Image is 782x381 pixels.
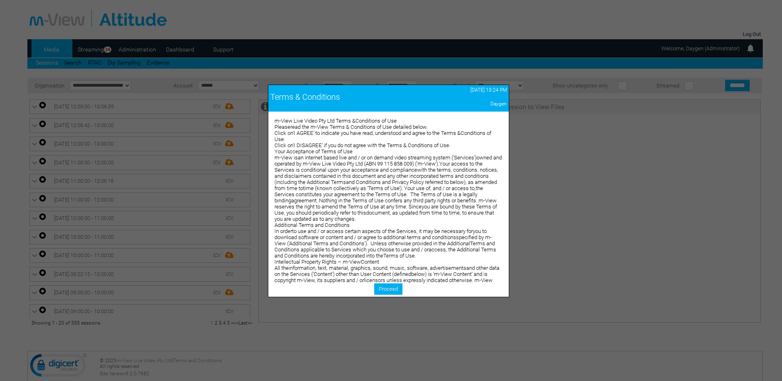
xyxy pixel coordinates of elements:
img: bell24.png [746,43,755,53]
span: Click on'I AGREE' to indicate you have read, understood and agree to the Terms &Conditions of Use. [274,130,491,142]
span: m-View Live Video Pty Ltd Terms &Conditions of Use [274,118,397,124]
span: m-View isan internet based live and / or on demand video streaming system (‘Services’)owned and o... [274,155,502,222]
td: [DATE] 13:24 PM [423,85,509,95]
a: Proceed [374,283,402,295]
div: Terms & Conditions [270,92,421,102]
span: Click on'I DISAGREE' if you do not agree with the Terms & Conditions of Use. [274,142,450,148]
td: Daygen [423,99,509,109]
span: Additional Terms and Conditions [274,222,350,228]
span: In orderto use and / or access certain aspects of the Services, it may be necessary foryou to dow... [274,228,496,259]
span: Pleaseread the m-View Terms & Conditions of Use detailed below. [274,124,427,130]
span: Your Acceptance of Terms of Use [274,148,353,155]
span: Intellectual Property Rights – m-ViewContent [274,259,379,265]
span: All theinformation, text, material, graphics, sound, music, software, advertisementsand other dat... [274,265,501,314]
